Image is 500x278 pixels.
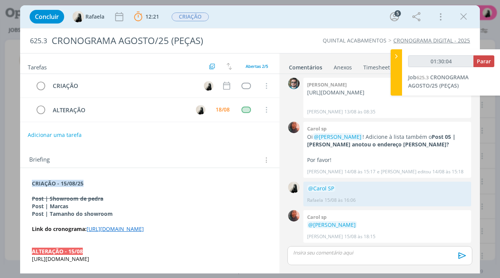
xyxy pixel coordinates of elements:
[416,74,429,81] span: 625.3
[32,195,103,202] s: Post | Showroom de pedra
[29,155,50,165] span: Briefing
[394,10,401,17] div: 5
[50,81,197,91] div: CRIAÇÃO
[227,63,232,70] img: arrow-down-up.svg
[307,133,467,149] p: Oi ! Adicione à lista também o
[308,221,356,228] span: @[PERSON_NAME]
[172,13,209,21] span: CRIAÇÃO
[288,210,300,221] img: C
[477,58,491,65] span: Parar
[307,133,456,148] strong: Post 05 | [PERSON_NAME] anotou o endereço [PERSON_NAME]?
[307,81,347,88] b: [PERSON_NAME]
[32,225,87,232] strong: Link do cronograma:
[432,168,464,175] span: 14/08 às 15:18
[195,104,206,115] button: R
[32,203,68,210] strong: Post | Marcas
[203,80,214,91] button: R
[408,74,468,89] a: Job625.3CRONOGRAMA AGOSTO/25 (PEÇAS)
[307,214,326,220] b: Carol sp
[288,122,300,133] img: C
[393,37,470,44] a: CRONOGRAMA DIGITAL - 2025
[307,233,343,240] p: [PERSON_NAME]
[344,168,375,175] span: 14/08 às 15:17
[32,255,89,262] span: [URL][DOMAIN_NAME]
[35,14,59,20] span: Concluir
[49,31,284,50] div: CRONOGRAMA AGOSTO/25 (PEÇAS)
[85,14,104,19] span: Rafaela
[145,13,159,20] span: 12:21
[20,5,480,273] div: dialog
[216,107,230,112] div: 18/08
[323,37,386,44] a: QUINTAL ACABAMENTOS
[344,108,375,115] span: 13/08 às 08:35
[307,108,343,115] p: [PERSON_NAME]
[204,81,213,91] img: R
[334,64,352,71] div: Anexos
[32,248,83,255] strong: ALTERAÇÃO - 15/08
[196,105,205,115] img: R
[307,125,326,132] b: Carol sp
[314,133,361,140] span: @[PERSON_NAME]
[408,74,468,89] span: CRONOGRAMA AGOSTO/25 (PEÇAS)
[388,11,401,23] button: 5
[28,62,47,71] span: Tarefas
[32,210,113,217] strong: Post | Tamanho do showroom
[307,197,323,204] p: Rafaela
[73,11,84,22] img: R
[325,197,356,204] span: 15/08 às 16:06
[308,185,334,192] span: @Carol SP
[246,63,268,69] span: Abertas 2/5
[30,10,64,24] button: Concluir
[32,180,84,187] strong: CRIAÇÃO - 15/08/25
[307,89,467,96] p: [URL][DOMAIN_NAME]
[30,37,47,45] span: 625.3
[307,168,343,175] p: [PERSON_NAME]
[288,182,300,193] img: R
[132,11,161,23] button: 12:21
[171,12,209,22] button: CRIAÇÃO
[377,168,431,175] span: e [PERSON_NAME] editou
[307,156,467,164] p: Por favor!
[50,105,189,115] div: ALTERAÇÃO
[27,128,82,142] button: Adicionar uma tarefa
[344,233,375,240] span: 15/08 às 18:15
[473,55,494,67] button: Parar
[289,60,323,71] a: Comentários
[363,60,390,71] a: Timesheet
[87,225,144,232] a: [URL][DOMAIN_NAME]
[288,78,300,89] img: R
[73,11,104,22] button: RRafaela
